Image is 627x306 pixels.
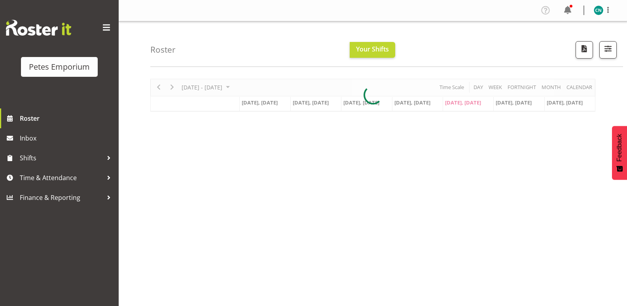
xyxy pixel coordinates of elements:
[29,61,90,73] div: Petes Emporium
[350,42,395,58] button: Your Shifts
[20,192,103,203] span: Finance & Reporting
[150,45,176,54] h4: Roster
[612,126,627,180] button: Feedback - Show survey
[20,132,115,144] span: Inbox
[576,41,593,59] button: Download a PDF of the roster according to the set date range.
[6,20,71,36] img: Rosterit website logo
[20,112,115,124] span: Roster
[594,6,603,15] img: christine-neville11214.jpg
[616,134,623,162] span: Feedback
[20,152,103,164] span: Shifts
[599,41,617,59] button: Filter Shifts
[20,172,103,184] span: Time & Attendance
[356,45,389,53] span: Your Shifts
